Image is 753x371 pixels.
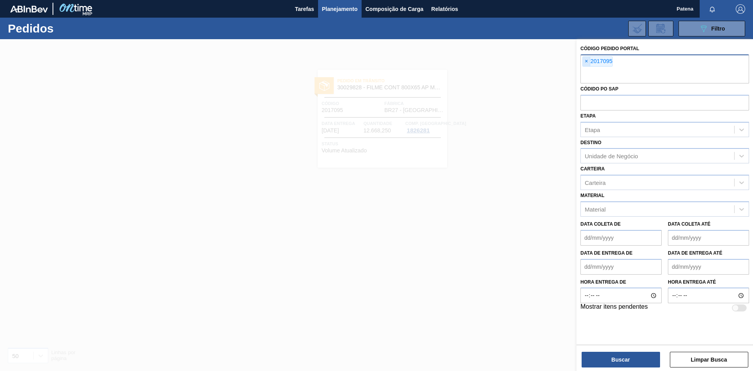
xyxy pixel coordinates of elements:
[580,221,620,227] label: Data coleta de
[668,221,710,227] label: Data coleta até
[648,21,673,36] div: Solicitação de Revisão de Pedidos
[8,24,125,33] h1: Pedidos
[700,4,725,14] button: Notificações
[580,113,596,119] label: Etapa
[583,57,590,66] span: ×
[366,4,424,14] span: Composição de Carga
[582,56,613,67] div: 2017095
[585,179,606,186] div: Carteira
[580,259,662,275] input: dd/mm/yyyy
[580,230,662,246] input: dd/mm/yyyy
[580,303,648,313] label: Mostrar itens pendentes
[628,21,646,36] div: Importar Negociações dos Pedidos
[322,4,358,14] span: Planejamento
[585,126,600,133] div: Etapa
[580,46,639,51] label: Código Pedido Portal
[585,206,606,212] div: Material
[668,250,722,256] label: Data de Entrega até
[295,4,314,14] span: Tarefas
[580,166,605,172] label: Carteira
[711,25,725,32] span: Filtro
[678,21,745,36] button: Filtro
[668,230,749,246] input: dd/mm/yyyy
[431,4,458,14] span: Relatórios
[585,153,638,159] div: Unidade de Negócio
[580,193,604,198] label: Material
[10,5,48,13] img: TNhmsLtSVTkK8tSr43FrP2fwEKptu5GPRR3wAAAABJRU5ErkJggg==
[580,86,618,92] label: Códido PO SAP
[668,277,749,288] label: Hora entrega até
[580,250,633,256] label: Data de Entrega de
[736,4,745,14] img: Logout
[668,259,749,275] input: dd/mm/yyyy
[580,140,601,145] label: Destino
[580,277,662,288] label: Hora entrega de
